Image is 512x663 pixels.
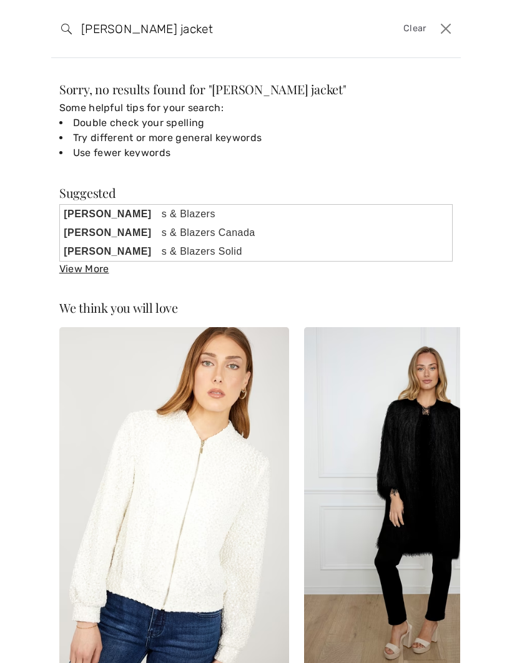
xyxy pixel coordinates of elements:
strong: [PERSON_NAME] [60,225,162,240]
div: View More [59,262,453,277]
img: search the website [61,24,72,34]
strong: [PERSON_NAME] [60,207,162,221]
span: [PERSON_NAME] jacket [212,81,343,97]
li: Try different or more general keywords [59,130,453,145]
span: Clear [403,22,426,36]
strong: [PERSON_NAME] [60,244,162,258]
div: Some helpful tips for your search: [59,101,453,175]
a: [PERSON_NAME]s & Blazers [60,205,452,223]
li: Use fewer keywords [59,145,453,160]
div: Suggested [59,187,453,199]
li: Double check your spelling [59,115,453,130]
button: Close [436,19,456,39]
span: We think you will love [59,299,178,316]
input: TYPE TO SEARCH [72,10,353,47]
a: [PERSON_NAME]s & Blazers Canada [60,223,452,242]
div: Sorry, no results found for " " [59,83,453,96]
a: [PERSON_NAME]s & Blazers Solid [60,242,452,261]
